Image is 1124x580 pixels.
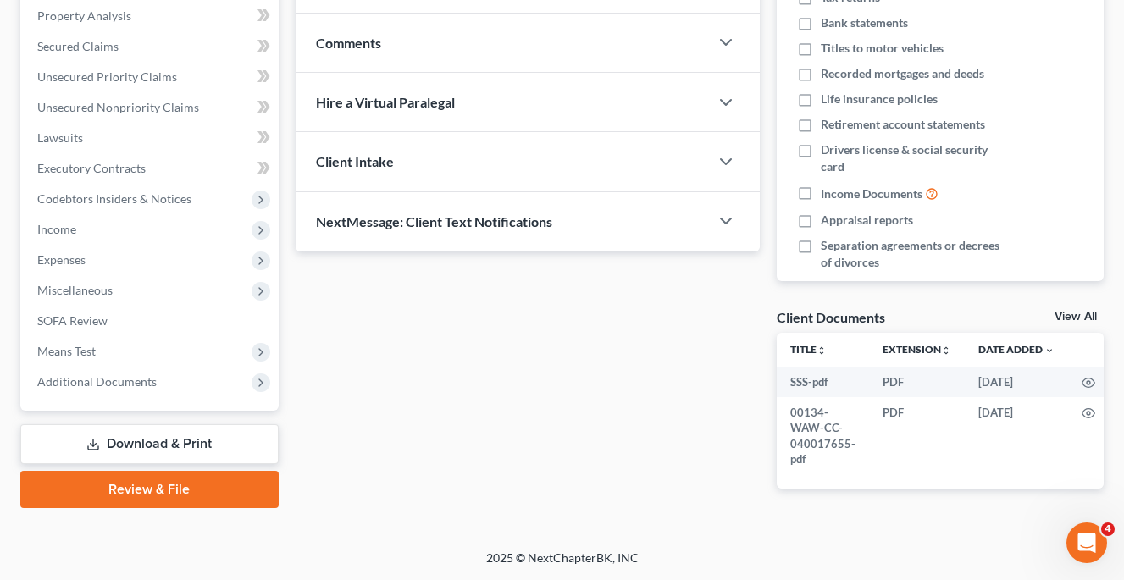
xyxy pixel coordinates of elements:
td: PDF [869,367,965,397]
a: Executory Contracts [24,153,279,184]
a: Titleunfold_more [790,343,827,356]
a: View All [1055,311,1097,323]
span: Unsecured Nonpriority Claims [37,100,199,114]
span: Lawsuits [37,130,83,145]
td: [DATE] [965,397,1068,475]
span: NextMessage: Client Text Notifications [316,213,552,229]
span: 4 [1101,522,1115,536]
span: Titles to motor vehicles [821,40,944,57]
span: Additional Documents [37,374,157,389]
td: SSS-pdf [777,367,869,397]
span: Means Test [37,344,96,358]
span: Executory Contracts [37,161,146,175]
i: unfold_more [817,345,827,356]
span: Comments [316,35,381,51]
i: unfold_more [941,345,951,356]
span: Income [37,222,76,236]
td: [DATE] [965,367,1068,397]
div: 2025 © NextChapterBK, INC [80,550,1045,580]
span: Life insurance policies [821,91,938,108]
a: SOFA Review [24,306,279,336]
div: Client Documents [777,308,885,326]
span: Bank statements [821,14,908,31]
span: Miscellaneous [37,283,113,297]
a: Download & Print [20,424,279,464]
span: Secured Claims [37,39,119,53]
td: PDF [869,397,965,475]
a: Secured Claims [24,31,279,62]
a: Lawsuits [24,123,279,153]
span: Hire a Virtual Paralegal [316,94,455,110]
a: Unsecured Nonpriority Claims [24,92,279,123]
span: Client Intake [316,153,394,169]
i: expand_more [1044,345,1055,356]
a: Review & File [20,471,279,508]
span: Expenses [37,252,86,267]
a: Date Added expand_more [978,343,1055,356]
span: Recorded mortgages and deeds [821,65,984,82]
span: Separation agreements or decrees of divorces [821,237,1007,271]
span: Codebtors Insiders & Notices [37,191,191,206]
span: Income Documents [821,185,922,202]
a: Extensionunfold_more [883,343,951,356]
span: Drivers license & social security card [821,141,1007,175]
iframe: Intercom live chat [1066,522,1107,563]
span: Unsecured Priority Claims [37,69,177,84]
a: Property Analysis [24,1,279,31]
td: 00134-WAW-CC-040017655-pdf [777,397,869,475]
span: Property Analysis [37,8,131,23]
span: SOFA Review [37,313,108,328]
a: Unsecured Priority Claims [24,62,279,92]
span: Appraisal reports [821,212,913,229]
span: Retirement account statements [821,116,985,133]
